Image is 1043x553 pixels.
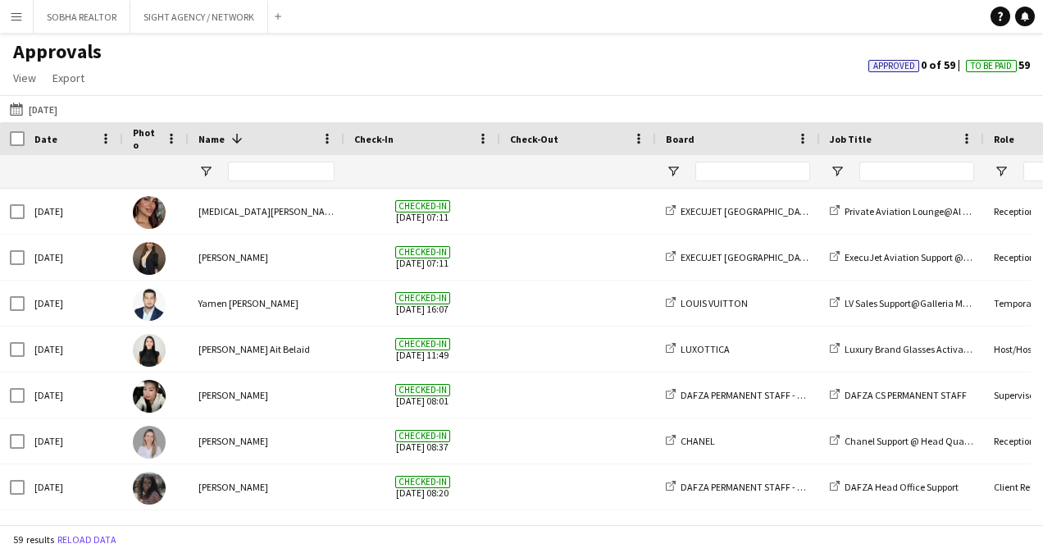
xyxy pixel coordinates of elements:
a: DAFZA PERMANENT STAFF - 2019/2025 [666,389,840,401]
span: LUXOTTICA [681,343,730,355]
span: [DATE] 08:01 [354,372,490,418]
span: Checked-in [395,200,450,213]
span: Check-In [354,133,394,145]
a: Export [46,67,91,89]
span: [DATE] 16:07 [354,281,490,326]
a: LUXOTTICA [666,343,730,355]
span: Checked-in [395,384,450,396]
span: View [13,71,36,85]
div: [PERSON_NAME] [189,235,344,280]
span: CHANEL [681,435,715,447]
span: 59 [966,57,1030,72]
img: Verlaska Chen [133,380,166,413]
a: EXECUJET [GEOGRAPHIC_DATA] [666,251,814,263]
span: Checked-in [395,292,450,304]
span: [DATE] 11:49 [354,327,490,372]
button: Open Filter Menu [666,164,681,179]
button: SOBHA REALTOR [34,1,130,33]
button: Open Filter Menu [198,164,213,179]
span: DAFZA PERMANENT STAFF - 2019/2025 [681,481,840,493]
a: LV Sales Support@Galleria Mall AD [830,297,987,309]
div: [MEDICAL_DATA][PERSON_NAME] [189,189,344,234]
input: Name Filter Input [228,162,335,181]
span: Board [666,133,695,145]
div: [DATE] [25,464,123,510]
a: CHANEL [666,435,715,447]
span: [DATE] 08:37 [354,418,490,464]
a: Chanel Support @ Head Quarter D3 [830,435,992,447]
a: DAFZA PERMANENT STAFF - 2019/2025 [666,481,840,493]
span: LV Sales Support@Galleria Mall AD [845,297,987,309]
span: [DATE] 07:11 [354,189,490,234]
div: [DATE] [25,327,123,372]
input: Board Filter Input [695,162,810,181]
button: Open Filter Menu [994,164,1009,179]
span: EXECUJET [GEOGRAPHIC_DATA] [681,205,814,217]
span: Date [34,133,57,145]
span: Chanel Support @ Head Quarter D3 [845,435,992,447]
span: To Be Paid [971,61,1012,71]
div: [DATE] [25,189,123,234]
span: Export [52,71,84,85]
span: Job Title [830,133,872,145]
span: DAFZA PERMANENT STAFF - 2019/2025 [681,389,840,401]
div: [DATE] [25,418,123,464]
div: [PERSON_NAME] [189,464,344,510]
img: Yamen Abo Hamed [133,288,166,321]
input: Job Title Filter Input [859,162,974,181]
a: EXECUJET [GEOGRAPHIC_DATA] [666,205,814,217]
a: Luxury Brand Glasses Activation [830,343,980,355]
div: [PERSON_NAME] [189,418,344,464]
span: DAFZA Head Office Support [845,481,959,493]
span: Check-Out [510,133,558,145]
img: Yara Nehawi [133,242,166,275]
button: [DATE] [7,99,61,119]
div: [DATE] [25,235,123,280]
span: [DATE] 08:20 [354,464,490,510]
div: [DATE] [25,281,123,326]
div: [PERSON_NAME] Ait Belaid [189,327,344,372]
span: Name [198,133,225,145]
a: ExecuJet Aviation Support @DAFZA [830,251,992,263]
span: Photo [133,126,159,151]
a: DAFZA CS PERMANENT STAFF [830,389,967,401]
span: Approved [873,61,915,71]
span: Checked-in [395,430,450,442]
img: Yasmin Mamdouh [133,196,166,229]
img: Widad Ait Belaid [133,334,166,367]
span: Checked-in [395,476,450,488]
button: Reload data [54,531,120,549]
a: View [7,67,43,89]
span: LOUIS VUITTON [681,297,748,309]
button: Open Filter Menu [830,164,845,179]
div: [DATE] [25,372,123,418]
span: Checked-in [395,338,450,350]
img: Tansu Aksoy [133,472,166,505]
span: ExecuJet Aviation Support @DAFZA [845,251,992,263]
button: SIGHT AGENCY / NETWORK [130,1,268,33]
span: DAFZA CS PERMANENT STAFF [845,389,967,401]
div: [PERSON_NAME] [189,372,344,418]
span: Checked-in [395,246,450,258]
a: DAFZA Head Office Support [830,481,959,493]
span: EXECUJET [GEOGRAPHIC_DATA] [681,251,814,263]
div: Yamen [PERSON_NAME] [189,281,344,326]
img: Tatiana Nossol [133,426,166,459]
a: LOUIS VUITTON [666,297,748,309]
span: Luxury Brand Glasses Activation [845,343,980,355]
span: [DATE] 07:11 [354,235,490,280]
span: 0 of 59 [868,57,966,72]
span: Role [994,133,1014,145]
